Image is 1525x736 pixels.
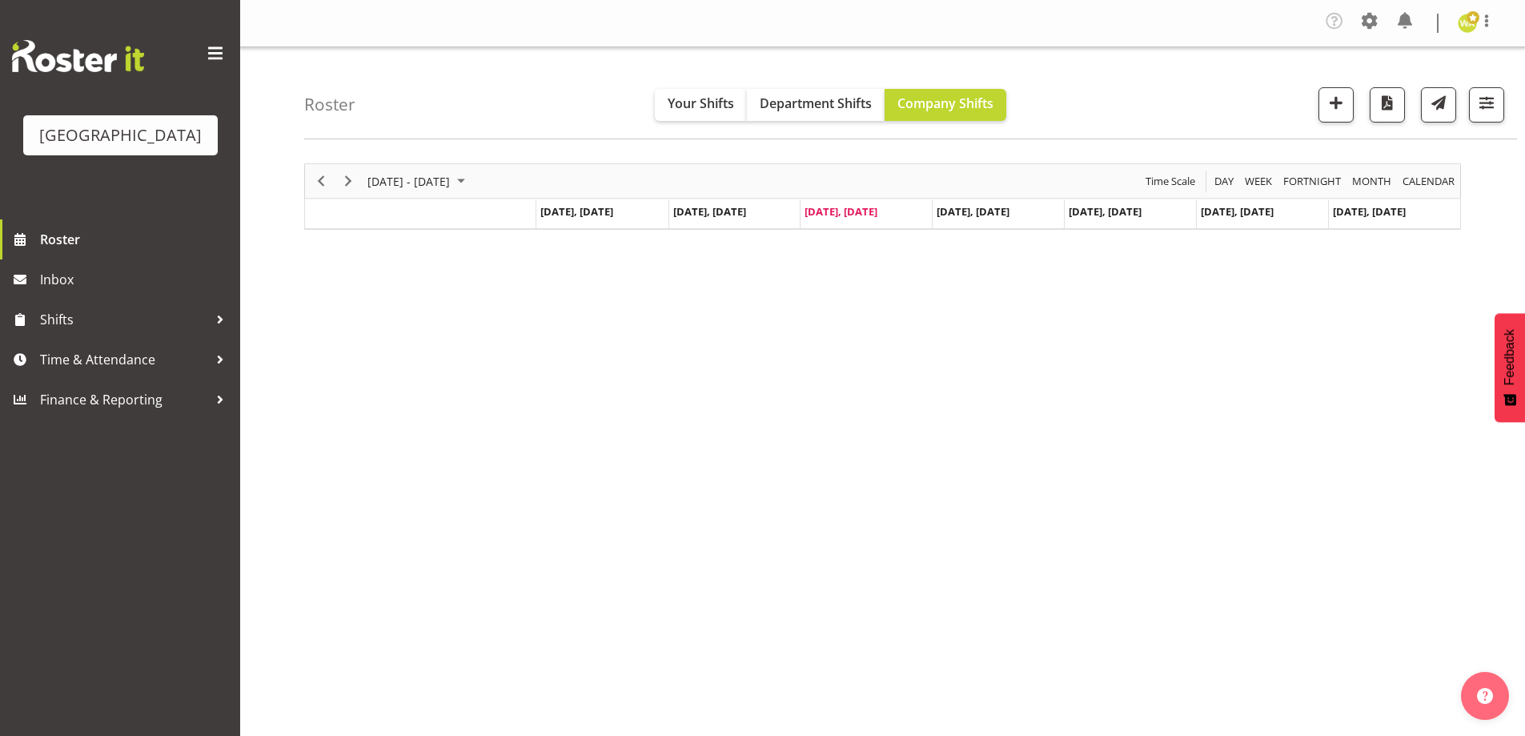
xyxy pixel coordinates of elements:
button: Download a PDF of the roster according to the set date range. [1370,87,1405,123]
span: Company Shifts [897,95,993,112]
button: Previous [311,171,332,191]
span: Fortnight [1282,171,1342,191]
button: Feedback - Show survey [1495,313,1525,422]
span: Week [1243,171,1274,191]
button: Filter Shifts [1469,87,1504,123]
img: wendy-auld9530.jpg [1458,14,1477,33]
button: Time Scale [1143,171,1198,191]
span: Roster [40,227,232,251]
button: Timeline Week [1242,171,1275,191]
div: Next [335,164,362,198]
span: Finance & Reporting [40,388,208,412]
div: Previous [307,164,335,198]
span: [DATE], [DATE] [805,204,877,219]
button: Next [338,171,359,191]
div: [GEOGRAPHIC_DATA] [39,123,202,147]
span: calendar [1401,171,1456,191]
button: Timeline Day [1212,171,1237,191]
span: Month [1350,171,1393,191]
span: [DATE] - [DATE] [366,171,451,191]
span: [DATE], [DATE] [673,204,746,219]
span: Time & Attendance [40,348,208,372]
span: [DATE], [DATE] [1069,204,1142,219]
span: Department Shifts [760,95,872,112]
span: [DATE], [DATE] [1201,204,1274,219]
button: September 08 - 14, 2025 [365,171,472,191]
span: [DATE], [DATE] [1333,204,1406,219]
span: Shifts [40,308,208,332]
span: Feedback [1503,329,1517,385]
img: help-xxl-2.png [1477,688,1493,704]
span: Your Shifts [668,95,734,112]
button: Send a list of all shifts for the selected filtered period to all rostered employees. [1421,87,1456,123]
span: Inbox [40,267,232,292]
button: Your Shifts [655,89,747,121]
div: Timeline Week of September 10, 2025 [304,163,1461,230]
span: [DATE], [DATE] [937,204,1009,219]
button: Add a new shift [1318,87,1354,123]
button: Timeline Month [1350,171,1395,191]
span: [DATE], [DATE] [540,204,613,219]
h4: Roster [304,95,355,114]
button: Fortnight [1281,171,1344,191]
button: Month [1400,171,1458,191]
img: Rosterit website logo [12,40,144,72]
span: Time Scale [1144,171,1197,191]
button: Department Shifts [747,89,885,121]
span: Day [1213,171,1235,191]
button: Company Shifts [885,89,1006,121]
